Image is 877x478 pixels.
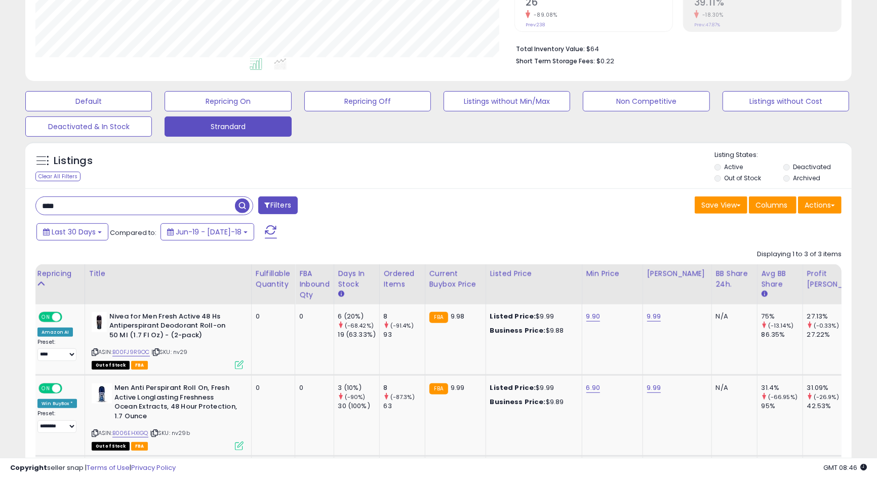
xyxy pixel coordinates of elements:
small: (-87.3%) [390,393,415,401]
div: ASIN: [92,312,244,368]
h5: Listings [54,154,93,168]
span: ON [39,384,52,393]
small: (-26.9%) [814,393,839,401]
label: Deactivated [793,163,831,171]
div: Ordered Items [384,268,421,290]
div: 8 [384,383,425,392]
div: FBA inbound Qty [299,268,330,300]
div: 30 (100%) [338,402,379,411]
div: 93 [384,330,425,339]
div: 6 (20%) [338,312,379,321]
b: Listed Price: [490,311,536,321]
div: $9.89 [490,397,574,407]
img: 31AhwCiEFYL._SL40_.jpg [92,312,107,332]
div: Win BuyBox * [37,399,77,408]
a: Terms of Use [87,463,130,472]
small: (-66.95%) [768,393,798,401]
div: N/A [716,383,749,392]
span: 9.99 [451,383,465,392]
span: Columns [755,200,787,210]
p: Listing States: [714,150,852,160]
div: BB Share 24h. [716,268,753,290]
small: Avg BB Share. [762,290,768,299]
div: Clear All Filters [35,172,81,181]
div: Avg BB Share [762,268,799,290]
small: (-13.14%) [768,322,793,330]
span: ON [39,312,52,321]
span: FBA [131,442,148,451]
b: Total Inventory Value: [516,45,585,53]
button: Filters [258,196,298,214]
a: B006EHXIGQ [112,429,148,437]
div: 42.53% [807,402,871,411]
div: 27.22% [807,330,871,339]
b: Men Anti Perspirant Roll On, Fresh Active Longlasting Freshness Ocean Extracts, 48 Hour Protectio... [114,383,237,423]
b: Short Term Storage Fees: [516,57,595,65]
div: Fulfillable Quantity [256,268,291,290]
div: 8 [384,312,425,321]
small: (-91.4%) [390,322,414,330]
button: Repricing Off [304,91,431,111]
div: Profit [PERSON_NAME] [807,268,867,290]
label: Active [724,163,743,171]
span: All listings that are currently out of stock and unavailable for purchase on Amazon [92,361,130,370]
span: FBA [131,361,148,370]
small: Days In Stock. [338,290,344,299]
small: Prev: 47.87% [694,22,720,28]
small: -89.08% [530,11,557,19]
span: $0.22 [596,56,614,66]
button: Actions [798,196,842,214]
img: 31hRItjnONL._SL40_.jpg [92,383,112,404]
div: Amazon AI [37,328,73,337]
small: FBA [429,312,448,323]
div: $9.99 [490,383,574,392]
b: Business Price: [490,326,546,335]
div: Title [89,268,247,279]
span: Last 30 Days [52,227,96,237]
span: 9.98 [451,311,465,321]
div: Days In Stock [338,268,375,290]
div: Current Buybox Price [429,268,482,290]
small: FBA [429,383,448,394]
div: Repricing [37,268,81,279]
div: 3 (10%) [338,383,379,392]
button: Jun-19 - [DATE]-18 [161,223,254,241]
small: (-0.33%) [814,322,839,330]
button: Non Competitive [583,91,709,111]
a: B00FJ9R9OC [112,348,150,356]
label: Archived [793,174,820,182]
div: 0 [256,312,287,321]
div: $9.88 [490,326,574,335]
div: N/A [716,312,749,321]
small: (-90%) [345,393,366,401]
button: Deactivated & In Stock [25,116,152,137]
small: -18.30% [699,11,724,19]
div: 75% [762,312,803,321]
small: Prev: 238 [526,22,545,28]
div: Displaying 1 to 3 of 3 items [757,250,842,259]
a: 9.90 [586,311,601,322]
div: 86.35% [762,330,803,339]
div: 95% [762,402,803,411]
span: All listings that are currently out of stock and unavailable for purchase on Amazon [92,442,130,451]
div: 0 [299,312,326,321]
span: | SKU: nv29b [150,429,190,437]
span: OFF [61,384,77,393]
button: Strandard [165,116,291,137]
b: Listed Price: [490,383,536,392]
div: Min Price [586,268,639,279]
div: 31.4% [762,383,803,392]
div: $9.99 [490,312,574,321]
div: 19 (63.33%) [338,330,379,339]
div: Preset: [37,410,77,433]
button: Default [25,91,152,111]
div: 0 [299,383,326,392]
div: Listed Price [490,268,578,279]
span: Jun-19 - [DATE]-18 [176,227,242,237]
button: Last 30 Days [36,223,108,241]
div: seller snap | | [10,463,176,473]
button: Listings without Min/Max [444,91,570,111]
b: Business Price: [490,397,546,407]
span: OFF [61,312,77,321]
b: Nivea for Men Fresh Active 48 Hs Antiperspirant Deodorant Roll-on 50 Ml (1.7 Fl Oz) - (2-pack) [109,312,232,343]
